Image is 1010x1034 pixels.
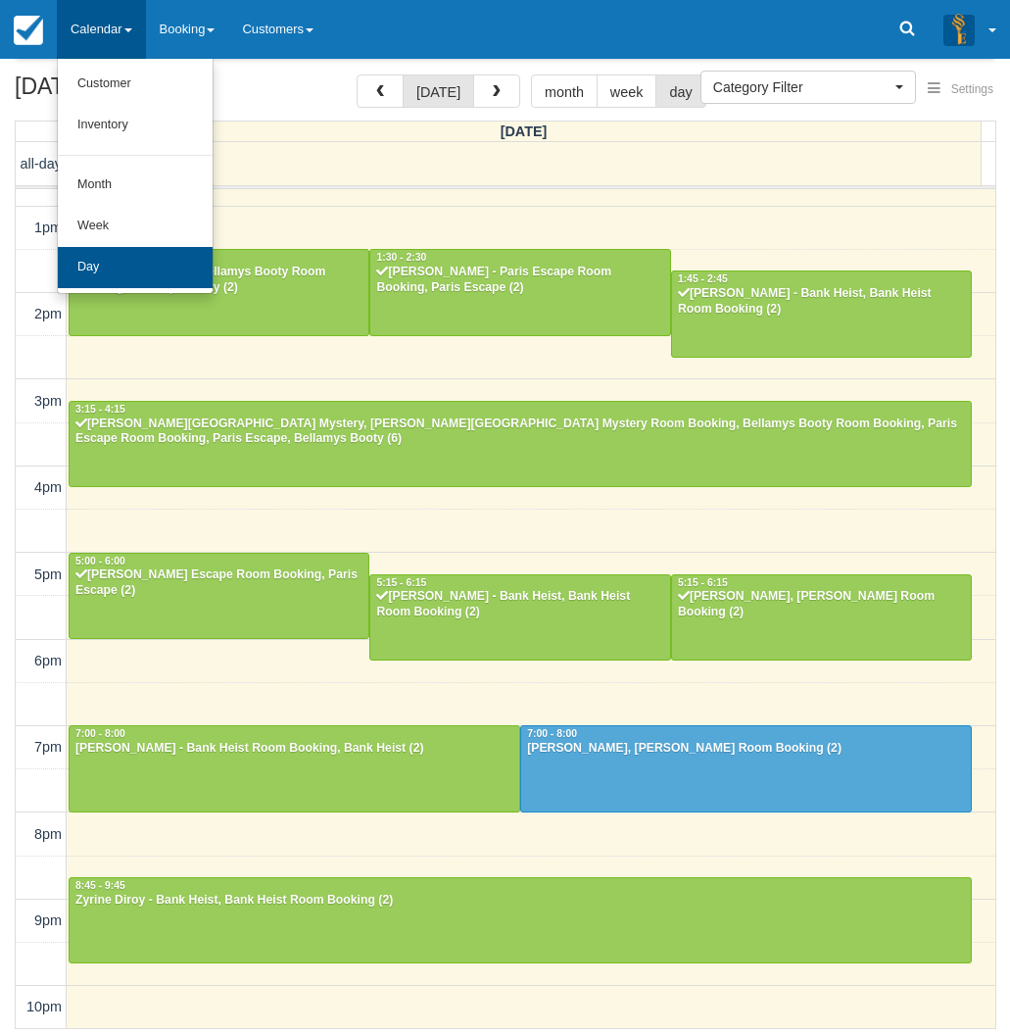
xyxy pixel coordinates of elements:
div: [PERSON_NAME] - Paris Escape Room Booking, Paris Escape (2) [375,265,664,296]
a: 8:45 - 9:45Zyrine Diroy - Bank Heist, Bank Heist Room Booking (2) [69,877,972,963]
div: [PERSON_NAME], [PERSON_NAME] Room Booking (2) [526,741,966,757]
div: [PERSON_NAME], [PERSON_NAME] Room Booking (2) [677,589,966,620]
div: [PERSON_NAME][GEOGRAPHIC_DATA] Mystery, [PERSON_NAME][GEOGRAPHIC_DATA] Mystery Room Booking, Bell... [74,417,966,448]
div: [PERSON_NAME] - Bank Heist, Bank Heist Room Booking (2) [375,589,664,620]
h2: [DATE] [15,74,263,111]
button: day [655,74,705,108]
div: Zyrine Diroy - Bank Heist, Bank Heist Room Booking (2) [74,893,966,909]
span: 1pm [34,220,62,235]
div: [PERSON_NAME] - Bellamys Booty Room Booking, Bellamys Booty (2) [74,265,363,296]
div: [PERSON_NAME] - Bank Heist Room Booking, Bank Heist (2) [74,741,514,757]
a: 1:30 - 2:30[PERSON_NAME] - Paris Escape Room Booking, Paris Escape (2) [369,249,670,335]
span: 1:45 - 2:45 [678,273,728,284]
div: [PERSON_NAME] - Bank Heist, Bank Heist Room Booking (2) [677,286,966,318]
img: checkfront-main-nav-mini-logo.png [14,16,43,45]
a: 5:15 - 6:15[PERSON_NAME], [PERSON_NAME] Room Booking (2) [671,574,972,661]
a: 5:00 - 6:00[PERSON_NAME] Escape Room Booking, Paris Escape (2) [69,553,369,639]
div: [PERSON_NAME] Escape Room Booking, Paris Escape (2) [74,567,363,599]
button: [DATE] [403,74,474,108]
span: Category Filter [713,77,890,97]
span: 7:00 - 8:00 [75,728,125,739]
span: 6pm [34,653,62,668]
a: 3:15 - 4:15[PERSON_NAME][GEOGRAPHIC_DATA] Mystery, [PERSON_NAME][GEOGRAPHIC_DATA] Mystery Room Bo... [69,401,972,487]
span: 7:00 - 8:00 [527,728,577,739]
span: 5pm [34,566,62,582]
span: 3:15 - 4:15 [75,404,125,415]
span: 8pm [34,826,62,842]
img: A3 [943,14,975,45]
a: 1:45 - 2:45[PERSON_NAME] - Bank Heist, Bank Heist Room Booking (2) [671,271,972,357]
button: month [531,74,598,108]
span: 8:45 - 9:45 [75,880,125,891]
a: Week [58,206,213,247]
span: 10pm [26,999,62,1014]
a: Customer [58,64,213,105]
a: 1:30 - 2:30[PERSON_NAME] - Bellamys Booty Room Booking, Bellamys Booty (2) [69,249,369,335]
button: week [597,74,657,108]
button: Category Filter [700,71,916,104]
span: 9pm [34,912,62,928]
button: Settings [916,75,1005,104]
span: 1:30 - 2:30 [376,252,426,263]
span: 4pm [34,479,62,495]
a: 7:00 - 8:00[PERSON_NAME], [PERSON_NAME] Room Booking (2) [520,725,972,812]
span: 5:15 - 6:15 [376,577,426,588]
span: 5:15 - 6:15 [678,577,728,588]
span: 7pm [34,739,62,755]
a: 5:15 - 6:15[PERSON_NAME] - Bank Heist, Bank Heist Room Booking (2) [369,574,670,661]
a: Month [58,165,213,206]
span: 3pm [34,393,62,409]
span: 2pm [34,306,62,321]
span: all-day [21,156,62,172]
span: Settings [951,82,993,96]
span: [DATE] [501,123,548,139]
a: 7:00 - 8:00[PERSON_NAME] - Bank Heist Room Booking, Bank Heist (2) [69,725,520,812]
a: Day [58,247,213,288]
span: 5:00 - 6:00 [75,556,125,566]
a: Inventory [58,105,213,146]
ul: Calendar [57,59,214,294]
